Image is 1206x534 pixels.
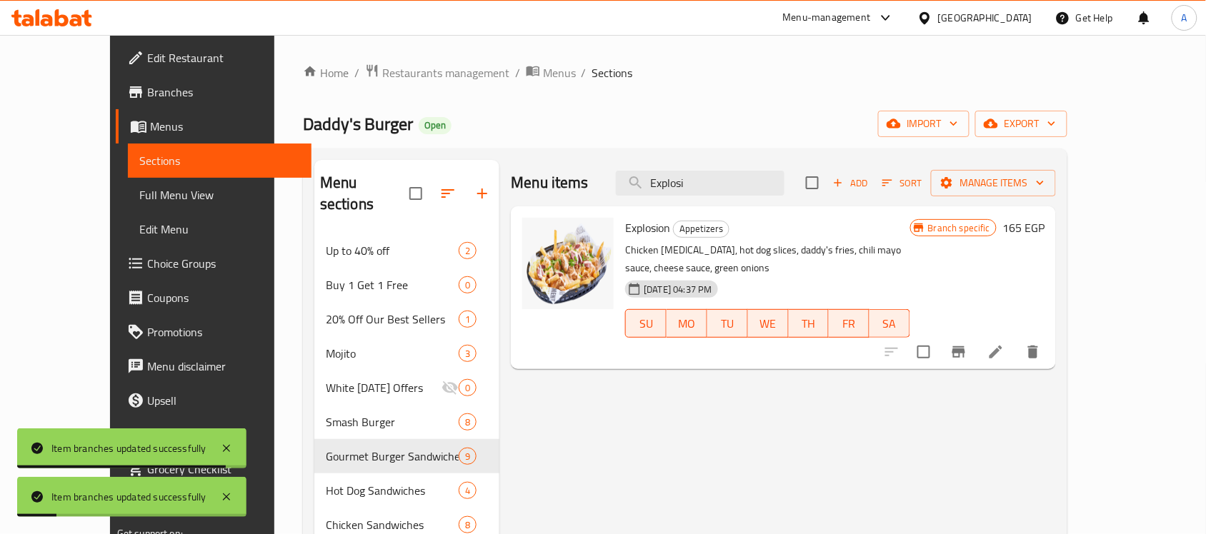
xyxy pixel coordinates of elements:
[459,311,477,328] div: items
[459,482,477,499] div: items
[459,379,477,396] div: items
[116,315,312,349] a: Promotions
[465,176,499,211] button: Add section
[314,439,500,473] div: Gourmet Burger Sandwiches9
[147,289,300,306] span: Coupons
[116,452,312,486] a: Grocery Checklist
[303,64,1067,82] nav: breadcrumb
[625,217,670,238] span: Explosion
[314,268,500,302] div: Buy 1 Get 1 Free0
[147,358,300,375] span: Menu disclaimer
[314,233,500,268] div: Up to 40% off2
[938,10,1032,26] div: [GEOGRAPHIC_DATA]
[1182,10,1187,26] span: A
[672,313,702,334] span: MO
[326,448,459,465] span: Gourmet Burger Sandwiches
[147,323,300,341] span: Promotions
[147,460,300,478] span: Grocery Checklist
[128,212,312,246] a: Edit Menu
[147,84,300,101] span: Branches
[326,242,459,259] span: Up to 40% off
[922,221,996,235] span: Branch specific
[116,383,312,418] a: Upsell
[150,118,300,135] span: Menus
[314,336,500,371] div: Mojito3
[459,242,477,259] div: items
[326,482,459,499] div: Hot Dog Sandwiches
[748,309,789,338] button: WE
[616,171,784,196] input: search
[638,283,717,296] span: [DATE] 04:37 PM
[459,448,477,465] div: items
[128,178,312,212] a: Full Menu View
[882,175,922,191] span: Sort
[942,174,1045,192] span: Manage items
[674,221,729,237] span: Appetizers
[459,244,476,258] span: 2
[459,278,476,292] span: 0
[522,218,614,309] img: Explosion
[1002,218,1045,238] h6: 165 EGP
[116,418,312,452] a: Coverage Report
[303,64,349,81] a: Home
[459,313,476,326] span: 1
[829,309,869,338] button: FR
[713,313,742,334] span: TU
[878,111,970,137] button: import
[303,108,413,140] span: Daddy's Burger
[354,64,359,81] li: /
[511,172,589,193] h2: Menu items
[459,516,477,533] div: items
[987,115,1056,133] span: export
[754,313,783,334] span: WE
[667,309,707,338] button: MO
[625,241,910,277] p: Chicken [MEDICAL_DATA], hot dog slices, daddy's fries, chili mayo sauce, cheese sauce, green onions
[625,309,667,338] button: SU
[147,426,300,443] span: Coverage Report
[314,371,500,405] div: White [DATE] Offers0
[419,119,452,131] span: Open
[592,64,633,81] span: Sections
[459,484,476,498] span: 4
[116,75,312,109] a: Branches
[326,379,442,396] span: White [DATE] Offers
[987,343,1005,361] a: Edit menu item
[326,311,459,328] span: 20% Off Our Best Sellers
[116,41,312,75] a: Edit Restaurant
[147,49,300,66] span: Edit Restaurant
[889,115,958,133] span: import
[116,109,312,143] a: Menus
[326,276,459,293] span: Buy 1 Get 1 Free
[834,313,864,334] span: FR
[543,64,576,81] span: Menus
[116,349,312,383] a: Menu disclaimer
[382,64,509,81] span: Restaurants management
[365,64,509,82] a: Restaurants management
[326,516,459,533] span: Chicken Sandwiches
[459,518,476,532] span: 8
[875,313,904,334] span: SA
[879,172,925,194] button: Sort
[320,172,410,215] h2: Menu sections
[326,345,459,362] span: Mojito
[128,143,312,178] a: Sections
[582,64,587,81] li: /
[116,246,312,281] a: Choice Groups
[51,440,206,456] div: Item branches updated successfully
[459,276,477,293] div: items
[51,489,206,505] div: Item branches updated successfully
[515,64,520,81] li: /
[794,313,824,334] span: TH
[783,9,871,26] div: Menu-management
[459,345,477,362] div: items
[632,313,661,334] span: SU
[459,415,476,429] span: 8
[459,450,476,463] span: 9
[147,392,300,409] span: Upsell
[326,413,459,430] span: Smash Burger
[789,309,829,338] button: TH
[459,381,476,395] span: 0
